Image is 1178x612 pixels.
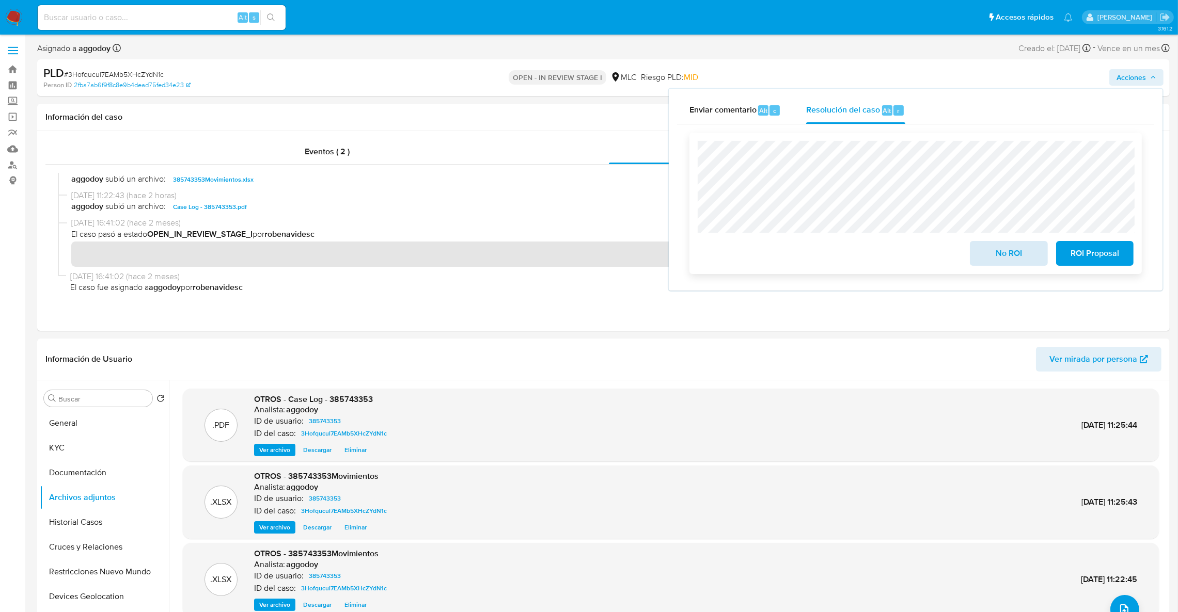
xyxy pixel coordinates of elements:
[970,241,1047,266] button: No ROI
[1097,12,1156,22] p: agustina.godoy@mercadolibre.com
[305,146,350,157] span: Eventos ( 2 )
[996,12,1054,23] span: Accesos rápidos
[305,492,345,505] a: 385743353
[689,104,757,116] span: Enviar comentario
[759,106,767,116] span: Alt
[305,570,345,582] a: 385743353
[156,394,165,406] button: Volver al orden por defecto
[213,420,230,431] p: .PDF
[1064,13,1073,22] a: Notificaciones
[983,242,1034,265] span: No ROI
[1081,419,1137,431] span: [DATE] 11:25:44
[344,522,367,533] span: Eliminar
[259,522,290,533] span: Ver archivo
[38,11,286,24] input: Buscar usuario o caso...
[303,522,332,533] span: Descargar
[344,445,367,455] span: Eliminar
[641,72,698,83] span: Riesgo PLD:
[254,482,285,492] p: Analista:
[254,428,296,439] p: ID del caso:
[45,354,132,364] h1: Información de Usuario
[297,505,391,517] a: 3Hofqucul7EAMb5XHcZYdN1c
[297,427,391,440] a: 3Hofqucul7EAMb5XHcZYdN1c
[303,445,332,455] span: Descargar
[254,416,304,426] p: ID de usuario:
[254,583,296,593] p: ID del caso:
[339,599,372,611] button: Eliminar
[254,405,285,415] p: Analista:
[339,521,372,534] button: Eliminar
[254,470,379,482] span: OTROS - 385743353Movimientos
[806,104,880,116] span: Resolución del caso
[40,436,169,460] button: KYC
[309,415,341,427] span: 385743353
[309,570,341,582] span: 385743353
[254,444,295,456] button: Ver archivo
[40,559,169,584] button: Restricciones Nuevo Mundo
[509,70,606,85] p: OPEN - IN REVIEW STAGE I
[1109,69,1164,86] button: Acciones
[45,112,1161,122] h1: Información del caso
[610,72,637,83] div: MLC
[40,460,169,485] button: Documentación
[301,427,387,440] span: 3Hofqucul7EAMb5XHcZYdN1c
[883,106,891,116] span: Alt
[254,559,285,570] p: Analista:
[1081,496,1137,508] span: [DATE] 11:25:43
[897,106,900,116] span: r
[211,496,232,508] p: .XLSX
[1097,43,1160,54] span: Vence en un mes
[254,393,373,405] span: OTROS - Case Log - 385743353
[40,411,169,436] button: General
[260,10,281,25] button: search-icon
[298,599,337,611] button: Descargar
[239,12,247,22] span: Alt
[43,65,64,81] b: PLD
[1056,241,1134,266] button: ROI Proposal
[305,415,345,427] a: 385743353
[286,482,318,492] h6: aggodoy
[254,493,304,504] p: ID de usuario:
[254,571,304,581] p: ID de usuario:
[259,445,290,455] span: Ver archivo
[344,600,367,610] span: Eliminar
[339,444,372,456] button: Eliminar
[211,574,232,585] p: .XLSX
[37,43,111,54] span: Asignado a
[298,444,337,456] button: Descargar
[1036,347,1161,372] button: Ver mirada por persona
[40,584,169,609] button: Devices Geolocation
[40,485,169,510] button: Archivos adjuntos
[254,506,296,516] p: ID del caso:
[1070,242,1120,265] span: ROI Proposal
[298,521,337,534] button: Descargar
[253,12,256,22] span: s
[297,582,391,594] a: 3Hofqucul7EAMb5XHcZYdN1c
[254,547,379,559] span: OTROS - 385743353Movimientos
[58,394,148,404] input: Buscar
[259,600,290,610] span: Ver archivo
[301,505,387,517] span: 3Hofqucul7EAMb5XHcZYdN1c
[286,405,318,415] h6: aggodoy
[1018,41,1091,55] div: Creado el: [DATE]
[43,80,72,90] b: Person ID
[48,394,56,402] button: Buscar
[76,42,111,54] b: aggodoy
[1159,12,1170,23] a: Salir
[684,71,698,83] span: MID
[254,521,295,534] button: Ver archivo
[1049,347,1137,372] span: Ver mirada por persona
[64,69,164,79] span: # 3Hofqucul7EAMb5XHcZYdN1c
[303,600,332,610] span: Descargar
[40,535,169,559] button: Cruces y Relaciones
[254,599,295,611] button: Ver archivo
[286,559,318,570] h6: aggodoy
[1117,69,1146,86] span: Acciones
[1081,573,1137,585] span: [DATE] 11:22:45
[1093,41,1095,55] span: -
[301,582,387,594] span: 3Hofqucul7EAMb5XHcZYdN1c
[74,80,191,90] a: 2fba7ab6f9f8c8e9b4dead75fed34e23
[773,106,776,116] span: c
[309,492,341,505] span: 385743353
[40,510,169,535] button: Historial Casos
